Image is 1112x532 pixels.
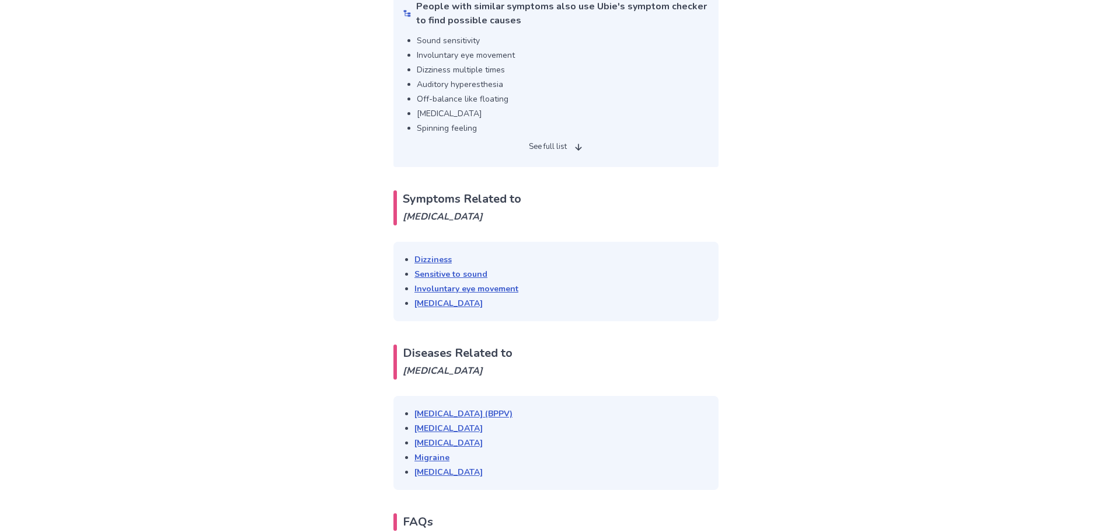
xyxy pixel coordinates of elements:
[414,254,452,265] a: Dizziness
[417,122,709,134] li: Spinning feeling
[393,190,719,225] h2: Symptoms Related to
[417,78,709,91] li: Auditory hyperesthesia
[393,513,719,531] h2: FAQs
[414,408,513,419] a: [MEDICAL_DATA] (BPPV)
[403,362,719,380] em: [MEDICAL_DATA]
[393,345,719,380] h2: Diseases Related to
[417,49,709,61] li: Involuntary eye movement
[414,423,483,434] a: [MEDICAL_DATA]
[417,93,709,105] li: Off-balance like floating
[414,467,483,478] a: [MEDICAL_DATA]
[403,208,719,225] em: [MEDICAL_DATA]
[414,298,483,309] a: [MEDICAL_DATA]
[414,283,518,294] a: Involuntary eye movement
[414,437,483,448] a: [MEDICAL_DATA]
[417,107,709,120] li: [MEDICAL_DATA]
[417,64,709,76] li: Dizziness multiple times
[414,269,487,280] a: Sensitive to sound
[417,34,709,47] li: Sound sensitivity
[529,141,567,153] p: See full list
[414,452,449,463] a: Migraine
